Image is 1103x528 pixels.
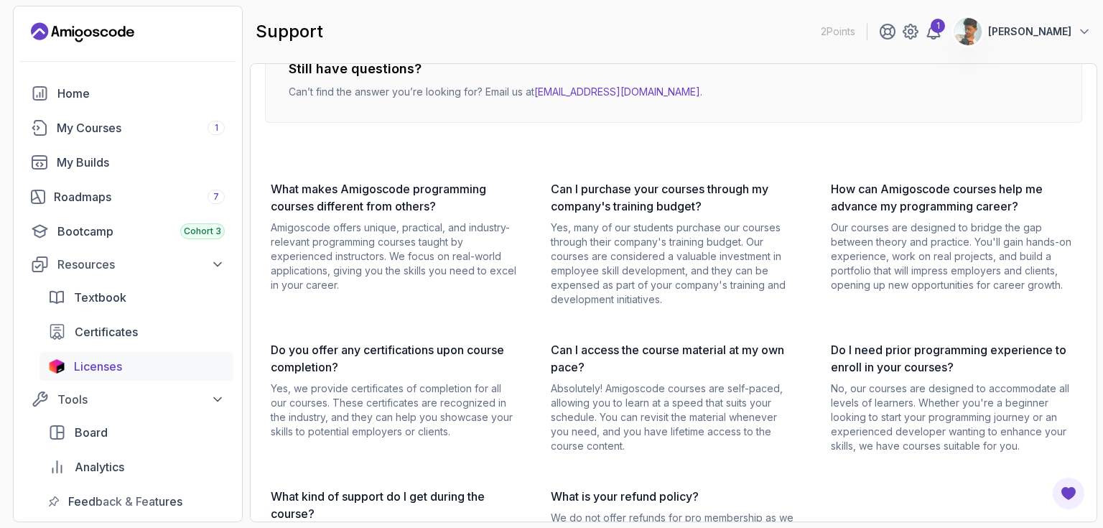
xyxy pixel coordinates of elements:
h3: How can Amigoscode courses help me advance my programming career? [831,180,1076,215]
div: Home [57,85,225,102]
a: home [22,79,233,108]
a: textbook [39,283,233,312]
a: courses [22,114,233,142]
span: Cohort 3 [184,226,221,237]
div: Tools [57,391,225,408]
span: 1 [215,122,218,134]
a: builds [22,148,233,177]
p: Our courses are designed to bridge the gap between theory and practice. You'll gain hands-on expe... [831,221,1076,292]
a: board [39,418,233,447]
p: Amigoscode offers unique, practical, and industry-relevant programming courses taught by experien... [271,221,516,292]
h2: support [256,20,323,43]
a: feedback [39,487,233,516]
div: Bootcamp [57,223,225,240]
h3: What makes Amigoscode programming courses different from others? [271,180,516,215]
button: Resources [22,251,233,277]
a: certificates [39,318,233,346]
img: jetbrains icon [48,359,65,374]
a: licenses [39,352,233,381]
span: Textbook [74,289,126,306]
span: Analytics [75,458,124,476]
p: Can’t find the answer you’re looking for? Email us at . [289,85,702,99]
span: Certificates [75,323,138,341]
p: No, our courses are designed to accommodate all levels of learners. Whether you're a beginner loo... [831,381,1076,453]
p: Yes, many of our students purchase our courses through their company's training budget. Our cours... [551,221,796,307]
h3: Still have questions? [289,59,702,79]
a: [EMAIL_ADDRESS][DOMAIN_NAME] [534,85,700,98]
h3: Can I purchase your courses through my company's training budget? [551,180,796,215]
span: Feedback & Features [68,493,182,510]
p: Absolutely! Amigoscode courses are self-paced, allowing you to learn at a speed that suits your s... [551,381,796,453]
div: Resources [57,256,225,273]
div: 1 [931,19,945,33]
a: bootcamp [22,217,233,246]
div: Roadmaps [54,188,225,205]
a: roadmaps [22,182,233,211]
a: analytics [39,453,233,481]
button: Tools [22,386,233,412]
span: 7 [213,191,219,203]
a: 1 [925,23,942,40]
div: My Builds [57,154,225,171]
h3: Do I need prior programming experience to enroll in your courses? [831,341,1076,376]
h3: What is your refund policy? [551,488,796,505]
p: [PERSON_NAME] [988,24,1071,39]
p: 2 Points [821,24,855,39]
h3: Can I access the course material at my own pace? [551,341,796,376]
div: My Courses [57,119,225,136]
button: user profile image[PERSON_NAME] [954,17,1092,46]
h3: What kind of support do I get during the course? [271,488,516,522]
span: Licenses [74,358,122,375]
img: user profile image [954,18,982,45]
span: Board [75,424,108,441]
h3: Do you offer any certifications upon course completion? [271,341,516,376]
button: Open Feedback Button [1051,476,1086,511]
p: Yes, we provide certificates of completion for all our courses. These certificates are recognized... [271,381,516,439]
a: Landing page [31,21,134,44]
